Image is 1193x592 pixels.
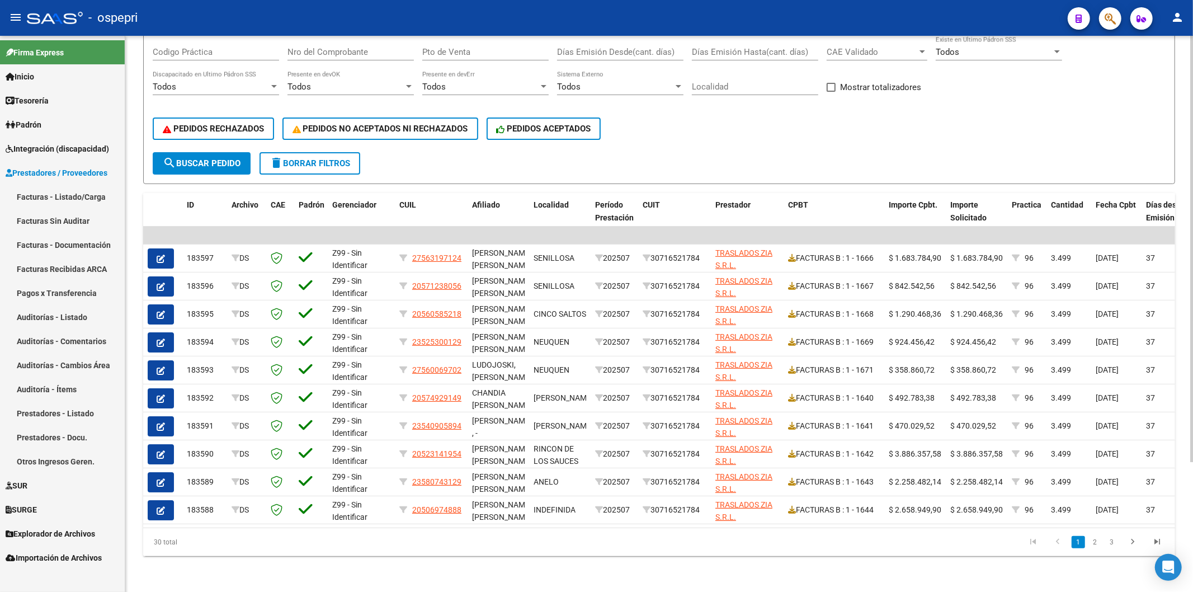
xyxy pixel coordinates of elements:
[153,82,176,92] span: Todos
[412,281,461,290] span: 20571238056
[395,193,468,242] datatable-header-cell: CUIL
[472,200,500,209] span: Afiliado
[643,308,706,321] div: 30716521784
[187,476,223,488] div: 183589
[591,193,638,242] datatable-header-cell: Período Prestación
[187,448,223,461] div: 183590
[595,308,634,321] div: 202507
[472,472,532,507] span: [PERSON_NAME] [PERSON_NAME] , -
[1087,533,1104,552] li: page 2
[88,6,138,30] span: - ospepri
[163,158,241,168] span: Buscar Pedido
[715,304,772,326] span: TRASLADOS ZIA S.R.L.
[472,276,532,311] span: [PERSON_NAME] [PERSON_NAME] , -
[232,364,262,377] div: DS
[6,504,37,516] span: SURGE
[643,420,706,433] div: 30716521784
[153,152,251,175] button: Buscar Pedido
[472,388,532,423] span: CHANDIA [PERSON_NAME] , -
[534,200,569,209] span: Localidad
[1146,421,1155,430] span: 37
[840,81,921,94] span: Mostrar totalizadores
[1146,505,1155,514] span: 37
[889,365,935,374] span: $ 358.860,72
[6,528,95,540] span: Explorador de Archivos
[412,337,461,346] span: 23525300129
[270,158,350,168] span: Borrar Filtros
[715,332,772,354] span: TRASLADOS ZIA S.R.L.
[497,124,591,134] span: PEDIDOS ACEPTADOS
[1012,200,1041,209] span: Practica
[1025,421,1034,430] span: 96
[1025,449,1034,458] span: 96
[1146,449,1155,458] span: 37
[1096,253,1119,262] span: [DATE]
[332,500,367,522] span: Z99 - Sin Identificar
[6,480,27,492] span: SUR
[187,420,223,433] div: 183591
[468,193,529,242] datatable-header-cell: Afiliado
[534,337,569,346] span: NEUQUEN
[328,193,395,242] datatable-header-cell: Gerenciador
[1051,477,1071,486] span: 3.499
[1007,193,1046,242] datatable-header-cell: Practica
[182,193,227,242] datatable-header-cell: ID
[232,252,262,265] div: DS
[232,448,262,461] div: DS
[6,46,64,59] span: Firma Express
[1091,193,1142,242] datatable-header-cell: Fecha Cpbt
[260,152,360,175] button: Borrar Filtros
[715,248,772,270] span: TRASLADOS ZIA S.R.L.
[1025,337,1034,346] span: 96
[950,505,1003,514] span: $ 2.658.949,90
[889,505,941,514] span: $ 2.658.949,90
[715,416,772,438] span: TRASLADOS ZIA S.R.L.
[534,281,574,290] span: SENILLOSA
[1088,536,1102,548] a: 2
[282,118,478,140] button: PEDIDOS NO ACEPTADOS NI RECHAZADOS
[1096,281,1119,290] span: [DATE]
[232,336,262,349] div: DS
[232,308,262,321] div: DS
[1104,533,1120,552] li: page 3
[1096,393,1119,402] span: [DATE]
[472,500,532,535] span: [PERSON_NAME] [PERSON_NAME] , -
[299,200,324,209] span: Padrón
[1051,200,1083,209] span: Cantidad
[332,276,367,298] span: Z99 - Sin Identificar
[534,393,593,402] span: [PERSON_NAME]
[1096,337,1119,346] span: [DATE]
[784,193,884,242] datatable-header-cell: CPBT
[1072,536,1085,548] a: 1
[472,444,534,479] span: [PERSON_NAME] [PERSON_NAME], -
[472,304,532,339] span: [PERSON_NAME] [PERSON_NAME] , -
[788,280,880,293] div: FACTURAS B : 1 - 1667
[1105,536,1119,548] a: 3
[889,477,941,486] span: $ 2.258.482,14
[595,280,634,293] div: 202507
[788,336,880,349] div: FACTURAS B : 1 - 1669
[711,193,784,242] datatable-header-cell: Prestador
[1025,309,1034,318] span: 96
[487,118,601,140] button: PEDIDOS ACEPTADOS
[534,253,574,262] span: SENILLOSA
[788,200,808,209] span: CPBT
[950,393,996,402] span: $ 492.783,38
[232,200,258,209] span: Archivo
[412,309,461,318] span: 20560585218
[412,365,461,374] span: 27560069702
[1025,253,1034,262] span: 96
[534,421,593,430] span: [PERSON_NAME]
[950,309,1003,318] span: $ 1.290.468,36
[715,388,772,410] span: TRASLADOS ZIA S.R.L.
[472,248,532,283] span: [PERSON_NAME] [PERSON_NAME] , -
[1146,365,1155,374] span: 37
[1146,200,1185,222] span: Días desde Emisión
[788,504,880,516] div: FACTURAS B : 1 - 1644
[946,193,1007,242] datatable-header-cell: Importe Solicitado
[534,477,559,486] span: ANELO
[643,252,706,265] div: 30716521784
[595,392,634,405] div: 202507
[595,252,634,265] div: 202507
[412,449,461,458] span: 20523141954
